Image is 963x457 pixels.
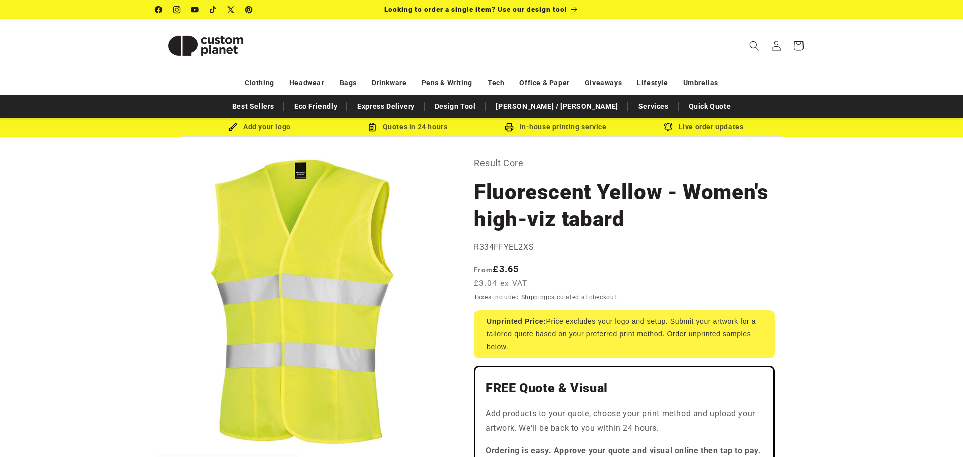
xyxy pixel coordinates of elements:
[629,121,777,133] div: Live order updates
[474,264,519,274] strong: £3.65
[633,98,674,115] a: Services
[474,242,534,252] span: R334FFYEL2XS
[474,310,775,358] div: Price excludes your logo and setup. Submit your artwork for a tailored quote based on your prefer...
[152,19,260,72] a: Custom Planet
[519,74,569,92] a: Office & Paper
[228,123,237,132] img: Brush Icon
[684,98,736,115] a: Quick Quote
[486,407,763,436] p: Add products to your quote, choose your print method and upload your artwork. We'll be back to yo...
[368,123,377,132] img: Order Updates Icon
[486,380,763,396] h2: FREE Quote & Visual
[474,179,775,233] h1: Fluorescent Yellow - Women's high-viz tabard
[430,98,481,115] a: Design Tool
[155,23,256,68] img: Custom Planet
[664,123,673,132] img: Order updates
[521,294,548,301] a: Shipping
[334,121,481,133] div: Quotes in 24 hours
[186,121,334,133] div: Add your logo
[352,98,420,115] a: Express Delivery
[474,155,775,171] p: Result Core
[227,98,279,115] a: Best Sellers
[474,292,775,302] div: Taxes included. calculated at checkout.
[474,278,528,289] span: £3.04 ex VAT
[384,5,567,13] span: Looking to order a single item? Use our design tool
[340,74,357,92] a: Bags
[372,74,406,92] a: Drinkware
[422,74,472,92] a: Pens & Writing
[487,317,546,325] strong: Unprinted Price:
[491,98,623,115] a: [PERSON_NAME] / [PERSON_NAME]
[683,74,718,92] a: Umbrellas
[289,98,342,115] a: Eco Friendly
[245,74,274,92] a: Clothing
[474,266,493,274] span: From
[743,35,765,57] summary: Search
[488,74,504,92] a: Tech
[289,74,325,92] a: Headwear
[481,121,629,133] div: In-house printing service
[505,123,514,132] img: In-house printing
[637,74,668,92] a: Lifestyle
[585,74,622,92] a: Giveaways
